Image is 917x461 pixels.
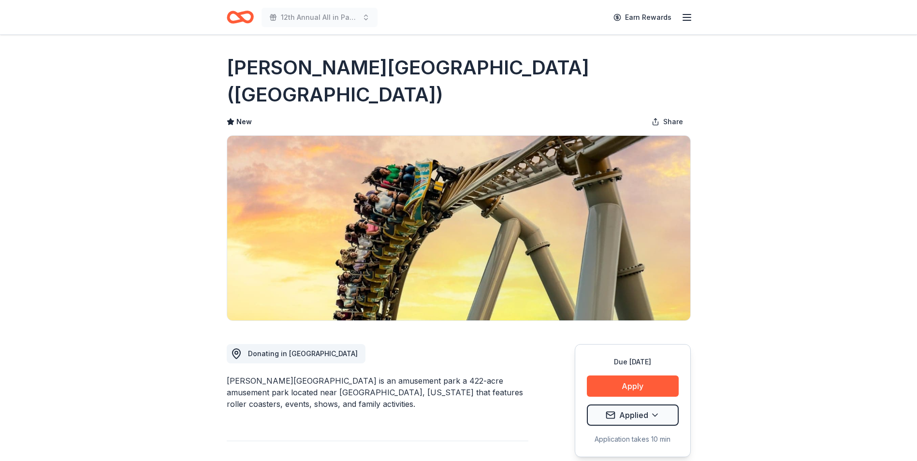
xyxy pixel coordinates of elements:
[248,349,358,358] span: Donating in [GEOGRAPHIC_DATA]
[587,404,679,426] button: Applied
[227,6,254,29] a: Home
[281,12,358,23] span: 12th Annual All in Paddle Raffle
[608,9,677,26] a: Earn Rewards
[227,136,690,320] img: Image for Busch Gardens (Williamsburg)
[227,375,528,410] div: [PERSON_NAME][GEOGRAPHIC_DATA] is an amusement park a 422-acre amusement park located near [GEOGR...
[663,116,683,128] span: Share
[227,54,691,108] h1: [PERSON_NAME][GEOGRAPHIC_DATA] ([GEOGRAPHIC_DATA])
[587,356,679,368] div: Due [DATE]
[644,112,691,131] button: Share
[587,375,679,397] button: Apply
[236,116,252,128] span: New
[587,433,679,445] div: Application takes 10 min
[619,409,648,421] span: Applied
[262,8,378,27] button: 12th Annual All in Paddle Raffle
